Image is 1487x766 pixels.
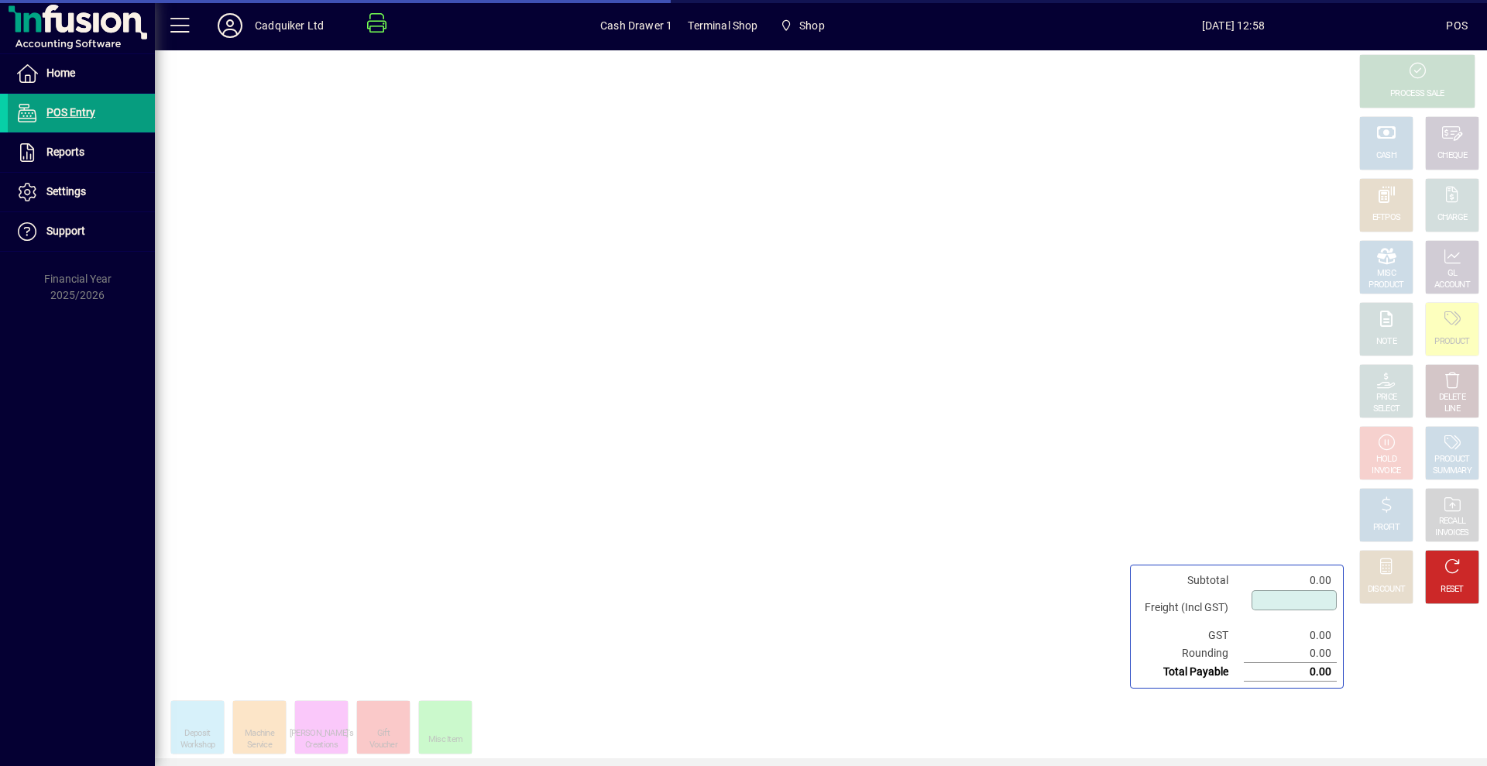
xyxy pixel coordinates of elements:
div: Gift [377,728,390,740]
span: Support [46,225,85,237]
div: Service [247,740,272,751]
div: DISCOUNT [1368,584,1405,596]
div: Deposit [184,728,210,740]
td: 0.00 [1244,627,1337,644]
div: Machine [245,728,274,740]
div: [PERSON_NAME]'s [290,728,354,740]
span: Settings [46,185,86,198]
div: PRODUCT [1434,454,1469,465]
td: Subtotal [1137,572,1244,589]
div: LINE [1444,404,1460,415]
div: PROFIT [1373,522,1399,534]
div: HOLD [1376,454,1396,465]
td: Rounding [1137,644,1244,663]
td: 0.00 [1244,663,1337,682]
div: PRODUCT [1369,280,1403,291]
div: GL [1448,268,1458,280]
div: PRODUCT [1434,336,1469,348]
span: Shop [774,12,831,40]
span: Home [46,67,75,79]
div: Workshop [180,740,215,751]
div: CASH [1376,150,1396,162]
div: Misc Item [428,734,463,746]
div: DELETE [1439,392,1465,404]
a: Home [8,54,155,93]
span: [DATE] 12:58 [1020,13,1446,38]
button: Profile [205,12,255,40]
div: PROCESS SALE [1390,88,1444,100]
span: POS Entry [46,106,95,119]
div: SUMMARY [1433,465,1472,477]
div: RESET [1441,584,1464,596]
a: Settings [8,173,155,211]
div: Creations [305,740,338,751]
span: Reports [46,146,84,158]
a: Support [8,212,155,251]
span: Cash Drawer 1 [600,13,672,38]
div: Voucher [369,740,397,751]
td: 0.00 [1244,644,1337,663]
div: CHARGE [1437,212,1468,224]
span: Shop [799,13,825,38]
td: GST [1137,627,1244,644]
div: PRICE [1376,392,1397,404]
div: INVOICES [1435,527,1468,539]
div: NOTE [1376,336,1396,348]
span: Terminal Shop [688,13,757,38]
div: INVOICE [1372,465,1400,477]
div: RECALL [1439,516,1466,527]
td: 0.00 [1244,572,1337,589]
div: EFTPOS [1372,212,1401,224]
div: Cadquiker Ltd [255,13,324,38]
div: ACCOUNT [1434,280,1470,291]
td: Total Payable [1137,663,1244,682]
div: POS [1446,13,1468,38]
div: MISC [1377,268,1396,280]
div: CHEQUE [1437,150,1467,162]
td: Freight (Incl GST) [1137,589,1244,627]
div: SELECT [1373,404,1400,415]
a: Reports [8,133,155,172]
